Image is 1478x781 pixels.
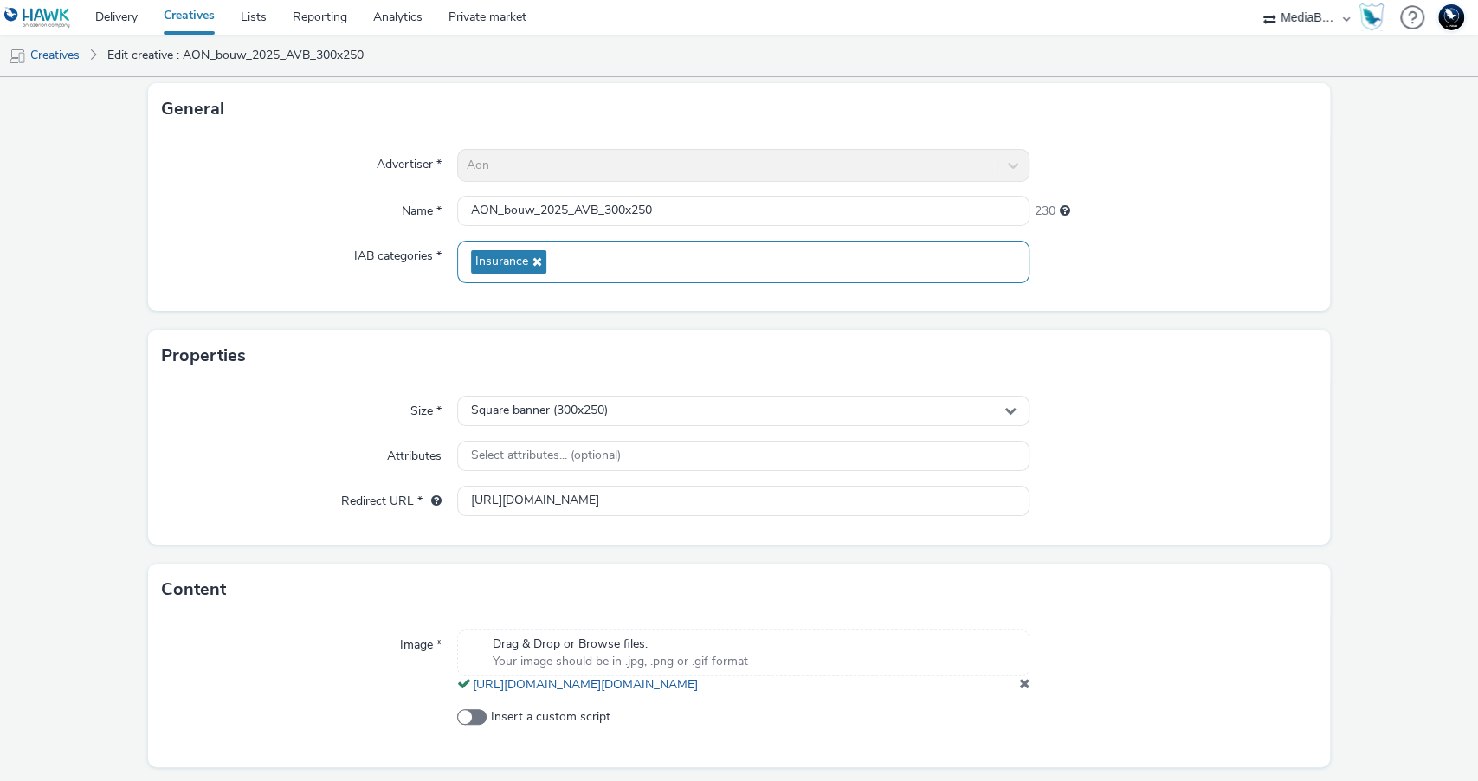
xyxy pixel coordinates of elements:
span: 230 [1034,203,1055,220]
input: url... [457,486,1030,516]
span: Select attributes... (optional) [471,449,621,463]
a: [URL][DOMAIN_NAME][DOMAIN_NAME] [473,676,705,693]
label: Attributes [380,441,449,465]
label: Size * [403,396,449,420]
img: Support Hawk [1438,4,1464,30]
label: Image * [393,629,449,654]
span: Square banner (300x250) [471,403,608,418]
img: mobile [9,48,26,65]
span: Insert a custom script [491,708,610,726]
input: Name [457,196,1030,226]
a: Hawk Academy [1359,3,1391,31]
label: Advertiser * [370,149,449,173]
div: Maximum 255 characters [1059,203,1069,220]
h3: Content [161,577,226,603]
span: Insurance [475,255,528,269]
img: Hawk Academy [1359,3,1384,31]
h3: General [161,96,224,122]
h3: Properties [161,343,246,369]
div: URL will be used as a validation URL with some SSPs and it will be the redirection URL of your cr... [423,493,442,510]
span: Drag & Drop or Browse files. [493,636,748,653]
a: Edit creative : AON_bouw_2025_AVB_300x250 [99,35,372,76]
label: Redirect URL * [334,486,449,510]
label: IAB categories * [347,241,449,265]
img: undefined Logo [4,7,71,29]
label: Name * [395,196,449,220]
span: Your image should be in .jpg, .png or .gif format [493,653,748,670]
